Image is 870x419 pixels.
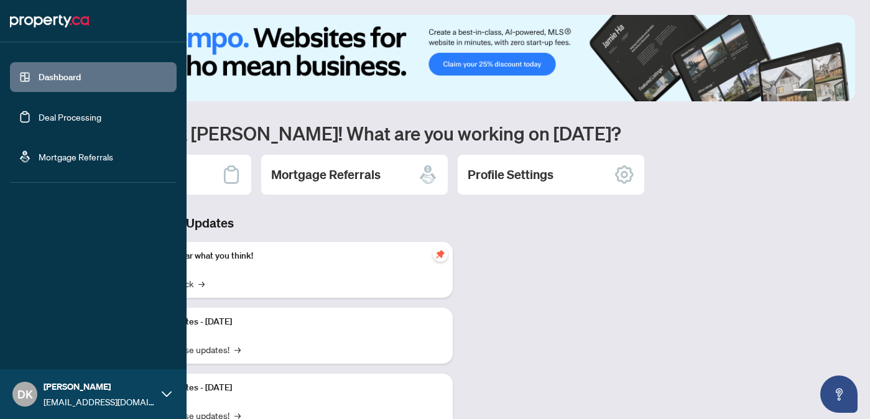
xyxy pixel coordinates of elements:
a: Mortgage Referrals [39,151,113,162]
span: [EMAIL_ADDRESS][DOMAIN_NAME] [44,395,155,408]
a: Deal Processing [39,111,101,122]
button: 1 [793,89,813,94]
p: Platform Updates - [DATE] [131,315,443,329]
span: pushpin [433,247,448,262]
h1: Welcome back [PERSON_NAME]! What are you working on [DATE]? [65,121,855,145]
a: Dashboard [39,71,81,83]
img: Slide 0 [65,15,855,101]
span: [PERSON_NAME] [44,380,155,394]
img: logo [10,11,89,31]
h3: Brokerage & Industry Updates [65,214,453,232]
button: 3 [828,89,833,94]
span: → [198,277,205,290]
button: 2 [818,89,823,94]
h2: Mortgage Referrals [271,166,381,183]
h2: Profile Settings [468,166,553,183]
span: → [234,343,241,356]
span: DK [17,385,33,403]
button: 4 [838,89,843,94]
button: Open asap [820,375,858,413]
p: We want to hear what you think! [131,249,443,263]
p: Platform Updates - [DATE] [131,381,443,395]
